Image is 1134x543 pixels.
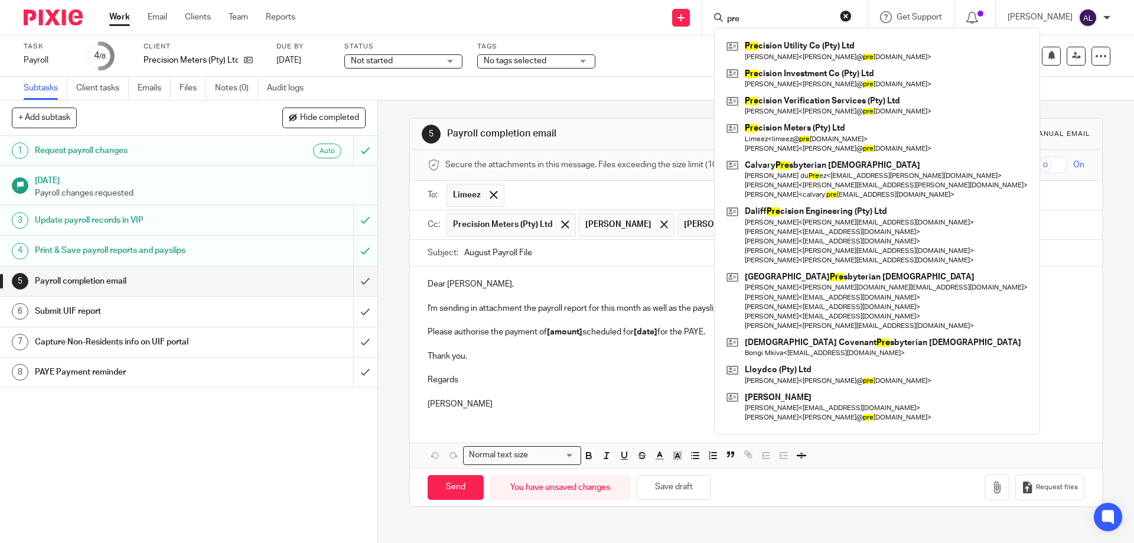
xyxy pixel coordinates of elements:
p: Thank you. [428,350,1084,362]
a: Work [109,11,130,23]
span: Limeez [453,189,481,201]
h1: [DATE] [35,172,366,187]
div: 7 [12,334,28,350]
span: Get Support [897,13,942,21]
label: Client [144,42,262,51]
div: 6 [12,303,28,320]
span: [DATE] [276,56,301,64]
a: Audit logs [267,77,312,100]
label: Cc: [428,219,441,230]
small: /8 [99,53,106,60]
button: Save draft [637,475,711,500]
div: 8 [12,364,28,381]
span: Request files [1036,483,1078,492]
img: svg%3E [1078,8,1097,27]
a: Notes (0) [215,77,258,100]
div: 1 [12,142,28,159]
div: Manual email [1032,129,1090,139]
p: Regards [428,374,1084,386]
h1: Payroll completion email [447,128,781,140]
input: Search [726,14,832,25]
span: Secure the attachments in this message. Files exceeding the size limit (10MB) will be secured aut... [445,159,840,171]
h1: Submit UIF report [35,303,239,320]
span: [PERSON_NAME] [585,219,651,230]
span: Precision Meters (Pty) Ltd [453,219,552,230]
button: Hide completed [282,108,366,128]
span: [PERSON_NAME][EMAIL_ADDRESS][DOMAIN_NAME] [684,219,802,230]
span: On [1073,159,1084,171]
div: Payroll [24,54,71,66]
span: Not started [351,57,393,65]
label: Status [344,42,462,51]
span: Hide completed [300,113,359,123]
p: [PERSON_NAME] [428,398,1084,410]
p: Dear [PERSON_NAME], [428,278,1084,290]
a: Clients [185,11,211,23]
a: Team [229,11,248,23]
h1: Update payroll records in VIP [35,212,239,229]
img: Pixie [24,9,83,25]
h1: Print & Save payroll reports and payslips [35,242,239,259]
strong: [date] [634,328,657,336]
div: 4 [94,49,106,63]
div: Search for option [463,446,581,464]
span: No tags selected [484,57,546,65]
p: I'm sending in attachment the payroll report for this month as well as the payslips. [428,303,1084,314]
button: + Add subtask [12,108,77,128]
p: [PERSON_NAME] [1008,11,1073,23]
p: Precision Meters (Pty) Ltd [144,54,238,66]
div: 3 [12,212,28,229]
div: 5 [12,273,28,290]
p: Payroll changes requested [35,187,366,199]
label: To: [428,189,441,201]
label: Due by [276,42,330,51]
div: 5 [422,125,441,144]
input: Send [428,475,484,500]
h1: PAYE Payment reminder [35,363,239,381]
div: Auto [313,144,341,158]
a: Client tasks [76,77,129,100]
div: 4 [12,243,28,259]
input: Search for option [532,449,574,461]
label: Tags [477,42,595,51]
label: Subject: [428,247,458,259]
button: Clear [840,10,852,22]
p: Please authorise the payment of scheduled for for the PAYE. [428,326,1084,338]
a: Files [180,77,206,100]
div: You have unsaved changes [490,475,631,500]
button: Request files [1015,474,1084,501]
h1: Request payroll changes [35,142,239,160]
a: Reports [266,11,295,23]
label: Task [24,42,71,51]
a: Emails [138,77,171,100]
strong: [amount] [547,328,582,336]
h1: Payroll completion email [35,272,239,290]
span: Normal text size [466,449,530,461]
h1: Capture Non-Residents info on UIF portal [35,333,239,351]
a: Subtasks [24,77,67,100]
a: Email [148,11,167,23]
